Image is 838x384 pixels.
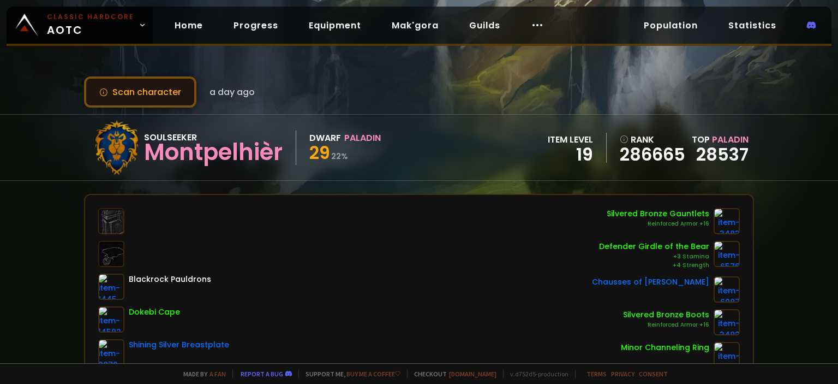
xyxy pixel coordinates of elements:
div: +4 Strength [599,261,709,270]
div: item level [548,133,593,146]
a: Equipment [300,14,370,37]
a: Population [635,14,707,37]
a: Home [166,14,212,37]
div: Top [692,133,749,146]
a: a fan [209,370,226,378]
small: 22 % [331,151,348,162]
div: 19 [548,146,593,163]
div: +3 Stamina [599,252,709,261]
span: AOTC [47,12,134,38]
img: item-3482 [714,309,740,335]
button: Scan character [84,76,196,108]
small: Classic Hardcore [47,12,134,22]
a: Buy me a coffee [346,370,400,378]
a: Terms [586,370,607,378]
div: Dokebi Cape [129,306,180,318]
div: Minor Channeling Ring [621,342,709,353]
div: Reinforced Armor +16 [607,220,709,228]
a: Report a bug [241,370,283,378]
img: item-1449 [714,342,740,368]
span: Support me, [298,370,400,378]
a: [DOMAIN_NAME] [449,370,496,378]
div: Reinforced Armor +16 [623,321,709,329]
div: Dwarf [309,131,341,145]
div: Silvered Bronze Gauntlets [607,208,709,220]
div: Defender Girdle of the Bear [599,241,709,252]
a: Mak'gora [383,14,447,37]
span: Paladin [712,133,749,146]
div: Chausses of [PERSON_NAME] [592,276,709,288]
img: item-1445 [98,274,124,300]
img: item-6087 [714,276,740,303]
img: item-14582 [98,306,124,333]
div: Shining Silver Breastplate [129,339,229,351]
span: v. d752d5 - production [503,370,568,378]
img: item-6576 [714,241,740,267]
a: Classic HardcoreAOTC [7,7,153,44]
div: rank [620,133,685,146]
a: Statistics [720,14,785,37]
img: item-2870 [98,339,124,365]
span: 29 [309,140,330,165]
div: Soulseeker [144,131,283,144]
div: Silvered Bronze Boots [623,309,709,321]
div: Paladin [344,131,381,145]
a: Consent [639,370,668,378]
a: 286665 [620,146,685,163]
a: 28537 [696,142,749,167]
span: a day ago [209,85,255,99]
span: Made by [177,370,226,378]
div: Montpelhièr [144,144,283,161]
span: Checkout [407,370,496,378]
a: Privacy [611,370,635,378]
div: Blackrock Pauldrons [129,274,211,285]
a: Guilds [460,14,509,37]
img: item-3483 [714,208,740,234]
a: Progress [225,14,287,37]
